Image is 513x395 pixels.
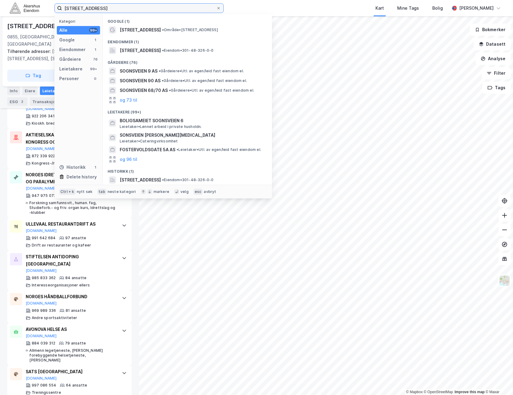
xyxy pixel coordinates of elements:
span: Eiendom • 301-48-326-0-0 [162,178,214,182]
button: [DOMAIN_NAME] [26,334,57,338]
div: 947 975 072 [32,193,56,198]
button: Datasett [474,38,511,50]
button: [DOMAIN_NAME] [26,186,57,191]
span: Tilhørende adresser: [7,49,52,54]
span: • [159,69,161,73]
button: Filter [482,67,511,79]
span: Leietaker • Cateringvirksomhet [120,139,178,144]
div: Interesseorganisasjoner ellers [32,283,90,288]
div: 99+ [89,28,98,33]
button: Analyse [476,53,511,65]
span: • [162,178,164,182]
span: FOSTERVOLDSGATE 5A AS [120,146,175,153]
div: Google (1) [103,14,272,25]
div: Delete history [67,173,97,181]
div: Eiendommer [59,46,86,53]
a: Improve this map [455,390,485,394]
span: BOLIGSAMEIET SOGNSVEIEN 6 [120,117,265,124]
button: Tags [482,82,511,94]
div: 81 ansatte [66,308,86,313]
span: Leietaker • Utl. av egen/leid fast eiendom el. [177,147,261,152]
div: Drift av restauranter og kafeer [32,243,91,248]
span: • [162,28,164,32]
div: 884 039 312 [32,341,55,346]
span: [STREET_ADDRESS] [120,176,161,184]
div: Bolig [432,5,443,12]
button: [DOMAIN_NAME] [26,146,57,151]
span: SOGNSVEIEN 9 AS [120,67,157,75]
div: Treningssentre [32,390,61,395]
div: neste kategori [108,189,136,194]
span: SONSVEIEN [PERSON_NAME][MEDICAL_DATA] [120,132,265,139]
div: 991 642 684 [32,236,56,240]
div: 79 ansatte [65,341,86,346]
button: og 73 til [120,96,137,104]
div: Ctrl + k [59,189,76,195]
div: 1 [93,47,98,52]
button: [DOMAIN_NAME] [26,106,57,111]
div: Forskning samfunnsvit., human. fag, Studieforb.- og friv. organ kurs, Idrettslag og -klubber [29,201,116,215]
div: AVONOVA HELSE AS [26,326,116,333]
div: Leietakere [59,65,83,73]
div: 1 [93,38,98,42]
div: [STREET_ADDRESS], [STREET_ADDRESS], [STREET_ADDRESS] [7,48,127,62]
img: Z [499,275,510,286]
span: SOGNSVEIEN 68/70 AS [120,87,168,94]
div: NORGES HÅNDBALLFORBUND [26,293,116,300]
div: 97 ansatte [65,236,86,240]
div: Leietakere [40,87,76,95]
a: Mapbox [406,390,423,394]
div: Info [7,87,20,95]
button: [DOMAIN_NAME] [26,228,57,233]
iframe: Chat Widget [483,366,513,395]
div: 997 086 554 [32,383,56,388]
div: 76 [93,57,98,62]
div: Allmenn legetjeneste, [PERSON_NAME] forebyggende helsetjeneste, [PERSON_NAME] [29,348,116,363]
div: Kongress-/messe-/utstillingsvirks. [32,161,98,166]
button: Bokmerker [470,24,511,36]
div: Historikk (1) [103,164,272,175]
span: Område • [STREET_ADDRESS] [162,28,218,32]
div: [STREET_ADDRESS] [7,21,67,31]
div: Mine Tags [397,5,419,12]
div: markere [154,189,169,194]
div: velg [180,189,189,194]
div: Historikk [59,164,86,171]
button: [DOMAIN_NAME] [26,301,57,306]
span: Leietaker • Lønnet arbeid i private husholdn. [120,124,202,129]
div: nytt søk [77,189,93,194]
div: Eiere [22,87,37,95]
div: 985 833 362 [32,276,56,280]
div: Transaksjoner [30,97,71,106]
span: • [177,147,178,152]
span: Eiendom • 301-48-326-0-0 [162,48,214,53]
div: 922 206 341 [32,114,55,119]
div: Kart [375,5,384,12]
div: [PERSON_NAME] [459,5,494,12]
div: Alle [59,27,67,34]
div: AKTIESELSKAPET ULLEVAAL STADION KONGRESS OG MESSEVIRKSOMHET [26,131,116,146]
div: Kioskh. bredt utvalg nær.midler mv. [32,121,98,126]
span: • [162,48,164,53]
div: Gårdeiere (76) [103,55,272,66]
span: [STREET_ADDRESS] [120,47,161,54]
div: ULLEVAAL RESTAURANTDRIFT AS [26,220,116,228]
button: [DOMAIN_NAME] [26,268,57,273]
div: Google [59,36,75,44]
div: 0 [93,76,98,81]
div: 0855, [GEOGRAPHIC_DATA], [GEOGRAPHIC_DATA] [7,33,85,48]
div: avbryt [204,189,216,194]
div: Personer [59,75,79,82]
span: Gårdeiere • Utl. av egen/leid fast eiendom el. [169,88,254,93]
div: Andre sportsaktiviteter [32,315,77,320]
div: 872 339 922 [32,154,55,158]
span: Gårdeiere • Utl. av egen/leid fast eiendom el. [162,78,247,83]
div: STIFTELSEN ANTIDOPING [GEOGRAPHIC_DATA] [26,253,116,268]
div: Kontrollprogram for chat [483,366,513,395]
div: 64 ansatte [66,383,87,388]
button: Tag [7,70,59,82]
input: Søk på adresse, matrikkel, gårdeiere, leietakere eller personer [62,4,216,13]
button: [DOMAIN_NAME] [26,376,57,381]
div: Leietakere (99+) [103,105,272,116]
div: tab [97,189,106,195]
